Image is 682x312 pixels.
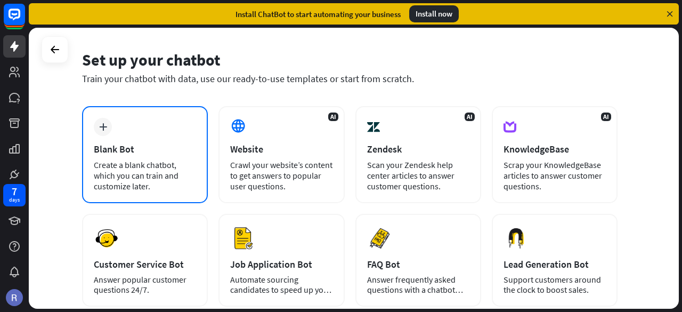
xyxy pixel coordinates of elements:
[3,184,26,206] a: 7 days
[230,143,332,155] div: Website
[367,143,469,155] div: Zendesk
[504,258,606,270] div: Lead Generation Bot
[230,159,332,191] div: Crawl your website’s content to get answers to popular user questions.
[504,275,606,295] div: Support customers around the clock to boost sales.
[9,196,20,204] div: days
[236,9,401,19] div: Install ChatBot to start automating your business
[94,159,196,191] div: Create a blank chatbot, which you can train and customize later.
[367,159,469,191] div: Scan your Zendesk help center articles to answer customer questions.
[230,275,332,295] div: Automate sourcing candidates to speed up your hiring process.
[94,258,196,270] div: Customer Service Bot
[12,187,17,196] div: 7
[328,113,338,121] span: AI
[94,275,196,295] div: Answer popular customer questions 24/7.
[465,113,475,121] span: AI
[367,275,469,295] div: Answer frequently asked questions with a chatbot and save your time.
[504,143,606,155] div: KnowledgeBase
[82,50,618,70] div: Set up your chatbot
[409,5,459,22] div: Install now
[601,113,611,121] span: AI
[504,159,606,191] div: Scrap your KnowledgeBase articles to answer customer questions.
[9,4,40,36] button: Open LiveChat chat widget
[82,73,618,85] div: Train your chatbot with data, use our ready-to-use templates or start from scratch.
[94,143,196,155] div: Blank Bot
[230,258,332,270] div: Job Application Bot
[99,123,107,131] i: plus
[367,258,469,270] div: FAQ Bot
